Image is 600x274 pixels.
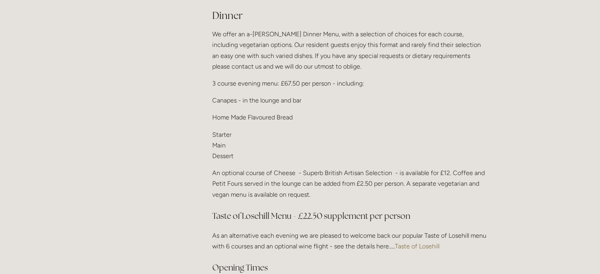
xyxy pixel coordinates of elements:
[395,242,439,250] a: Taste of Losehill
[212,95,489,106] p: Canapes - in the lounge and bar
[212,168,489,200] p: An optional course of Cheese - Superb British Artisan Selection - is available for £12. Coffee an...
[212,29,489,72] p: We offer an a-[PERSON_NAME] Dinner Menu, with a selection of choices for each course, including v...
[212,78,489,89] p: 3 course evening menu: £67.50 per person - including:
[212,112,489,123] p: Home Made Flavoured Bread
[212,230,489,252] p: As an alternative each evening we are pleased to welcome back our popular Taste of Losehill menu ...
[212,129,489,162] p: Starter Main Dessert
[212,208,489,224] h3: Taste of Losehill Menu - £22.50 supplement per person
[212,9,489,22] h2: Dinner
